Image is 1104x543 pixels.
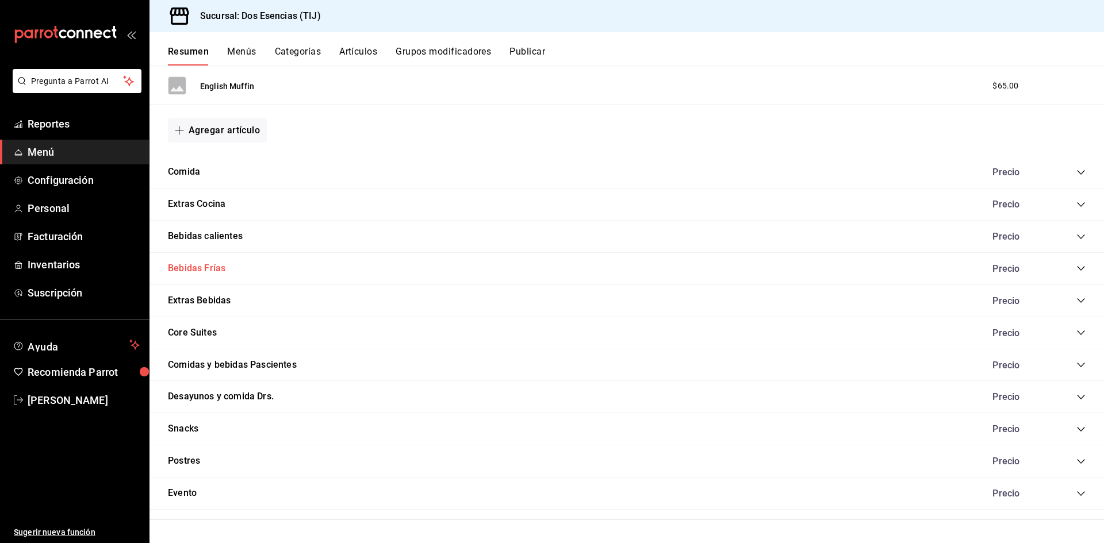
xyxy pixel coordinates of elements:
div: Precio [981,488,1055,499]
button: Comida [168,165,200,179]
div: Precio [981,263,1055,274]
button: Desayunos y comida Drs. [168,390,274,403]
button: Comidas y bebidas Pascientes [168,359,297,372]
button: collapse-category-row [1076,360,1086,369]
button: collapse-category-row [1076,296,1086,305]
h3: Sucursal: Dos Esencias (TIJ) [191,9,321,23]
button: collapse-category-row [1076,457,1086,466]
span: Suscripción [28,285,140,301]
button: collapse-category-row [1076,168,1086,177]
span: Sugerir nueva función [14,526,140,538]
div: Precio [981,295,1055,306]
button: Bebidas Frías [168,262,225,275]
button: English Muffin [200,80,254,92]
button: collapse-category-row [1076,489,1086,498]
div: Precio [981,231,1055,242]
button: Agregar artículo [168,118,267,143]
button: Publicar [509,46,545,66]
div: Precio [981,456,1055,467]
div: Precio [981,199,1055,210]
span: Personal [28,201,140,216]
div: Precio [981,328,1055,338]
button: Resumen [168,46,209,66]
span: Inventarios [28,257,140,272]
button: Core Suites [168,326,217,340]
div: Precio [981,423,1055,434]
button: Evento [168,487,197,500]
button: Extras Bebidas [168,294,231,307]
div: Precio [981,360,1055,371]
span: Recomienda Parrot [28,364,140,380]
button: open_drawer_menu [126,30,136,39]
span: Reportes [28,116,140,132]
span: Configuración [28,172,140,188]
button: Grupos modificadores [396,46,491,66]
button: Extras Cocina [168,198,225,211]
span: [PERSON_NAME] [28,392,140,408]
button: collapse-category-row [1076,200,1086,209]
button: collapse-category-row [1076,392,1086,402]
button: Menús [227,46,256,66]
button: Postres [168,455,200,468]
div: Precio [981,391,1055,402]
span: Pregunta a Parrot AI [31,75,124,87]
button: Artículos [339,46,377,66]
button: Bebidas calientes [168,230,243,243]
a: Pregunta a Parrot AI [8,83,141,95]
span: Ayuda [28,338,125,352]
button: collapse-category-row [1076,232,1086,241]
span: $65.00 [992,80,1018,92]
span: Menú [28,144,140,160]
button: Snacks [168,422,198,436]
button: Categorías [275,46,321,66]
button: collapse-category-row [1076,425,1086,434]
div: Precio [981,167,1055,178]
div: navigation tabs [168,46,1104,66]
button: collapse-category-row [1076,328,1086,337]
button: collapse-category-row [1076,264,1086,273]
button: Pregunta a Parrot AI [13,69,141,93]
span: Facturación [28,229,140,244]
